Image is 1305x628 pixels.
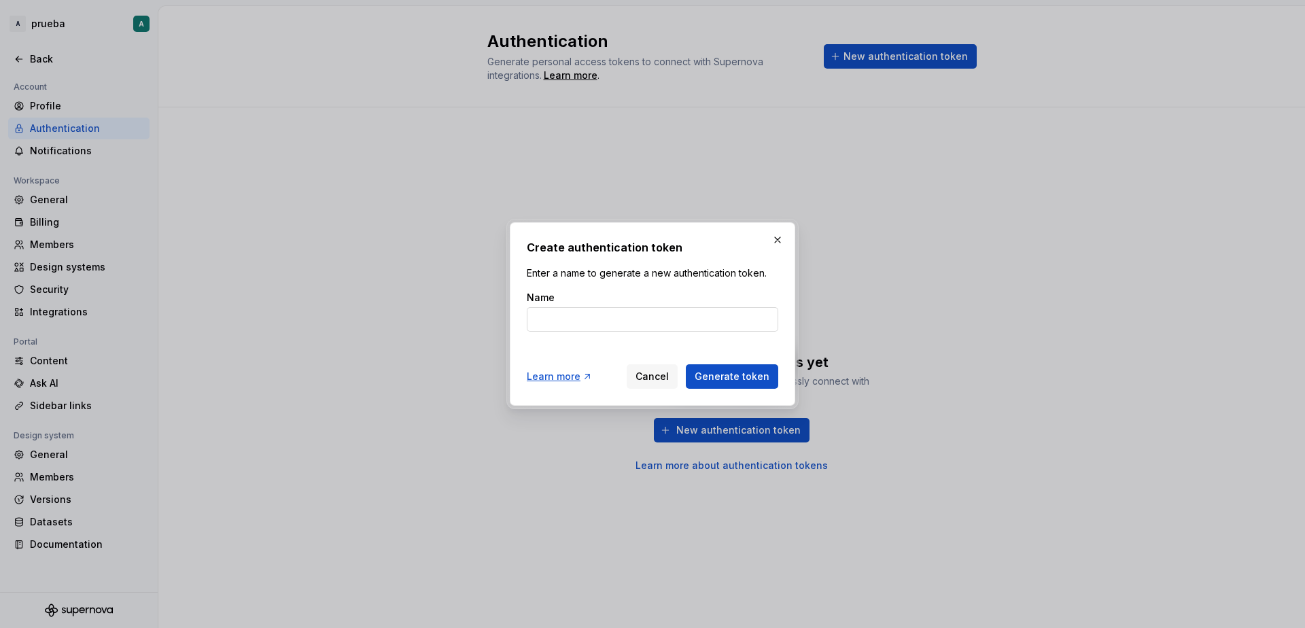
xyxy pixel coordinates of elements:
[686,364,778,389] button: Generate token
[695,370,769,383] span: Generate token
[527,266,778,280] p: Enter a name to generate a new authentication token.
[627,364,678,389] button: Cancel
[527,291,555,304] label: Name
[527,370,593,383] a: Learn more
[636,370,669,383] span: Cancel
[527,239,778,256] h2: Create authentication token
